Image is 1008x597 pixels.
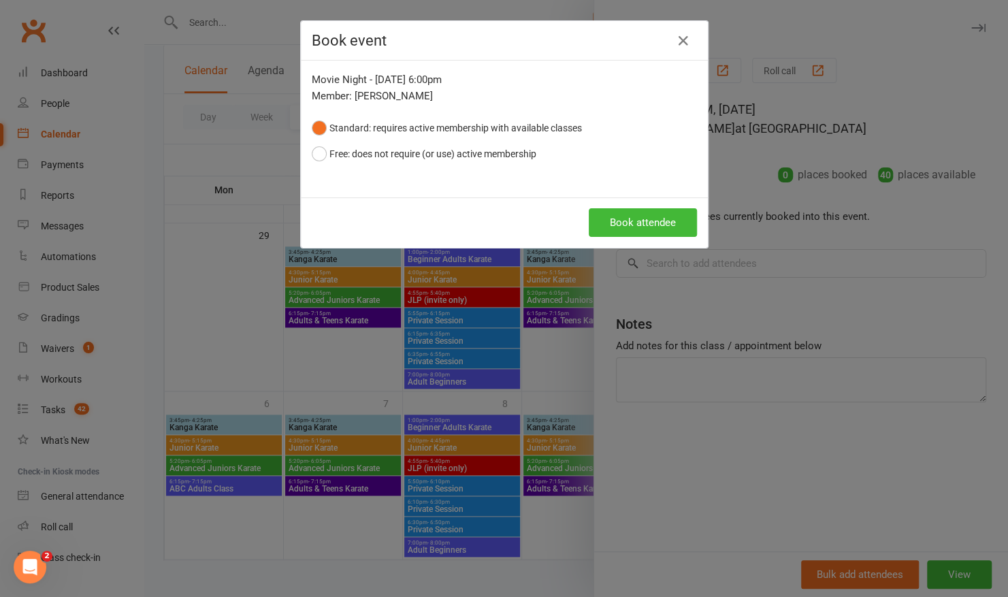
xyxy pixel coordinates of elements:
button: Book attendee [589,208,697,237]
div: Movie Night - [DATE] 6:00pm Member: [PERSON_NAME] [312,71,697,104]
button: Free: does not require (or use) active membership [312,141,536,167]
button: Standard: requires active membership with available classes [312,115,582,141]
h4: Book event [312,32,697,49]
span: 2 [42,551,52,562]
iframe: Intercom live chat [14,551,46,583]
button: Close [672,30,694,52]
